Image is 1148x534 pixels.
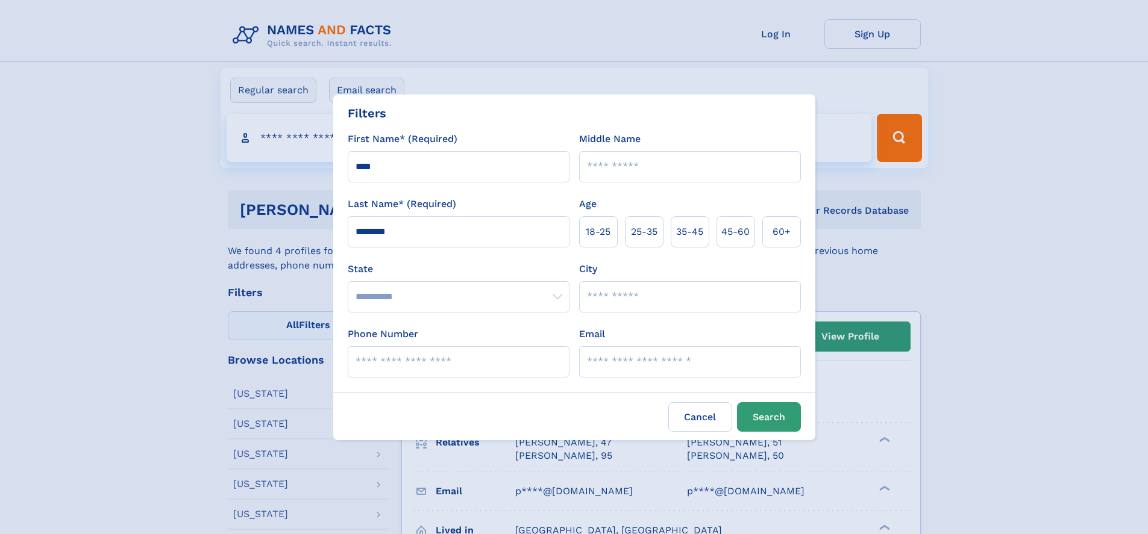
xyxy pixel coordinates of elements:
span: 45‑60 [721,225,750,239]
span: 60+ [773,225,791,239]
label: Email [579,327,605,341]
label: State [348,262,569,276]
label: Age [579,197,597,211]
label: Cancel [668,402,732,432]
button: Search [737,402,801,432]
label: Middle Name [579,132,641,146]
div: Filters [348,104,386,122]
label: Phone Number [348,327,418,341]
label: First Name* (Required) [348,132,457,146]
span: 18‑25 [586,225,610,239]
label: City [579,262,597,276]
span: 25‑35 [631,225,657,239]
span: 35‑45 [676,225,703,239]
label: Last Name* (Required) [348,197,456,211]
